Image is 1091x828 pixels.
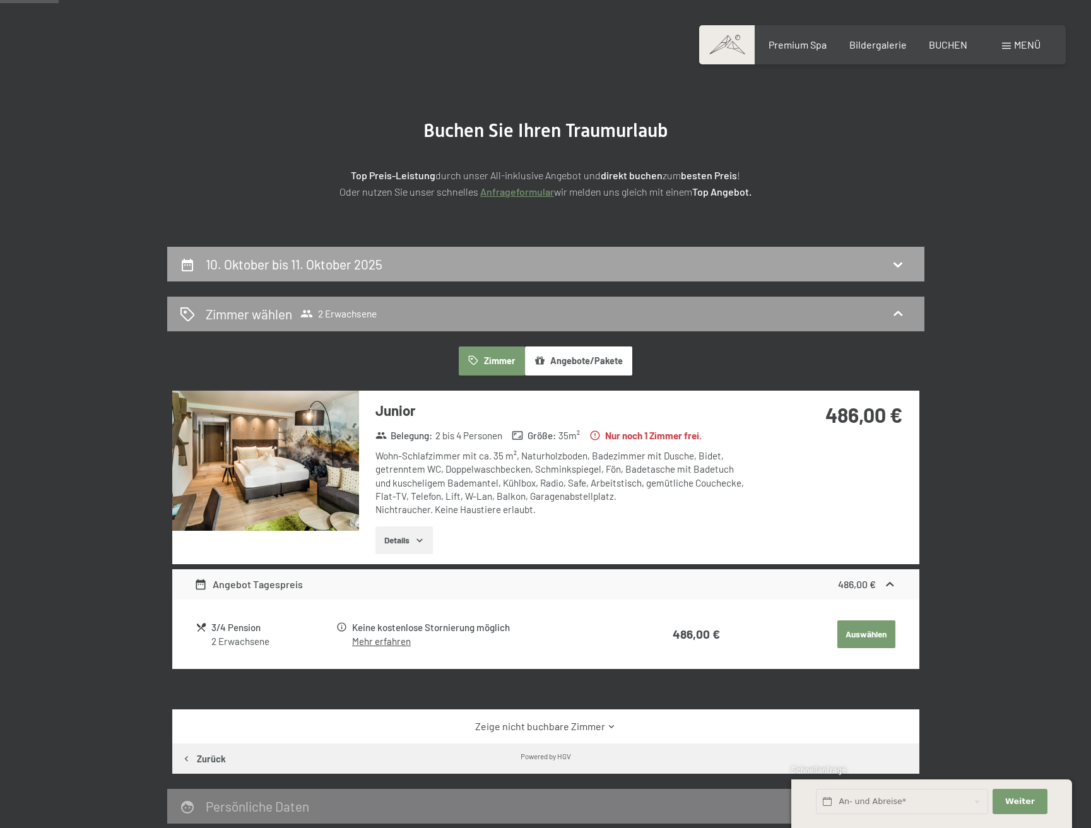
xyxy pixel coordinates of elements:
button: Zimmer [459,346,524,376]
strong: 486,00 € [838,578,876,590]
h2: 10. Oktober bis 11. Oktober 2025 [206,256,382,272]
a: BUCHEN [929,38,967,50]
a: Mehr erfahren [352,636,411,647]
strong: Top Angebot. [692,186,752,198]
span: 2 bis 4 Personen [435,429,502,442]
button: Angebote/Pakete [525,346,632,376]
button: Weiter [993,789,1047,815]
span: Weiter [1005,796,1035,807]
strong: 486,00 € [825,403,902,427]
h3: Junior [375,401,751,420]
strong: 486,00 € [673,627,720,641]
strong: besten Preis [681,169,737,181]
div: Wohn-Schlafzimmer mit ca. 35 m², Naturholzboden, Badezimmer mit Dusche, Bidet, getrenntem WC, Dop... [375,449,751,516]
a: Zeige nicht buchbare Zimmer [194,719,897,733]
a: Anfrageformular [480,186,554,198]
div: Angebot Tagespreis [194,577,303,592]
a: Bildergalerie [849,38,907,50]
button: Auswählen [837,620,895,648]
span: 35 m² [558,429,580,442]
button: Details [375,526,433,554]
span: Buchen Sie Ihren Traumurlaub [423,119,668,141]
div: 3/4 Pension [211,620,334,635]
div: 2 Erwachsene [211,635,334,648]
span: Menü [1014,38,1041,50]
p: durch unser All-inklusive Angebot und zum ! Oder nutzen Sie unser schnelles wir melden uns gleich... [230,167,861,199]
div: Powered by HGV [521,751,571,761]
h2: Zimmer wählen [206,305,292,323]
strong: Nur noch 1 Zimmer frei. [589,429,702,442]
div: Angebot Tagespreis486,00 € [172,569,919,600]
strong: direkt buchen [601,169,663,181]
strong: Top Preis-Leistung [351,169,435,181]
div: Keine kostenlose Stornierung möglich [352,620,615,635]
img: mss_renderimg.php [172,391,359,531]
span: Schnellanfrage [791,765,846,775]
a: Premium Spa [769,38,827,50]
button: Zurück [172,743,235,774]
span: 2 Erwachsene [300,307,377,320]
strong: Größe : [512,429,556,442]
h2: Persönliche Daten [206,798,309,814]
strong: Belegung : [375,429,433,442]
